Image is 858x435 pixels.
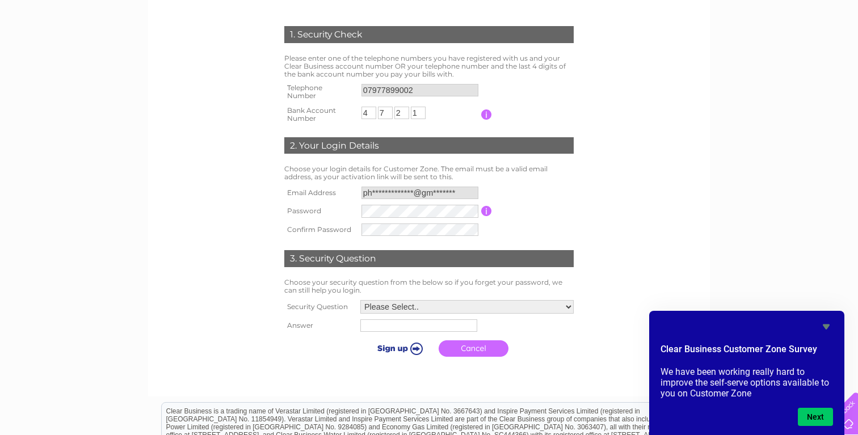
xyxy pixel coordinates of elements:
div: Clear Business Customer Zone Survey [661,320,833,426]
th: Security Question [281,297,357,316]
th: Bank Account Number [281,103,359,126]
a: Blog [800,48,817,57]
th: Confirm Password [281,221,359,239]
td: Choose your security question from the below so if you forget your password, we can still help yo... [281,276,577,297]
a: Water [699,48,721,57]
button: Hide survey [819,320,833,333]
input: Information [481,206,492,216]
h2: Clear Business Customer Zone Survey [661,343,833,362]
button: Next question [798,408,833,426]
div: Clear Business is a trading name of Verastar Limited (registered in [GEOGRAPHIC_DATA] No. 3667643... [162,6,698,55]
th: Password [281,202,359,221]
input: Submit [363,340,433,356]
div: 3. Security Question [284,250,574,267]
div: 2. Your Login Details [284,137,574,154]
th: Telephone Number [281,81,359,103]
img: logo.png [30,29,88,64]
th: Email Address [281,184,359,202]
a: Energy [727,48,752,57]
a: 0333 014 3131 [644,6,722,20]
td: Please enter one of the telephone numbers you have registered with us and your Clear Business acc... [281,52,577,81]
a: Cancel [439,340,508,357]
a: Telecoms [759,48,793,57]
input: Information [481,109,492,120]
div: 1. Security Check [284,26,574,43]
a: Contact [823,48,851,57]
p: We have been working really hard to improve the self-serve options available to you on Customer Zone [661,366,833,399]
th: Answer [281,316,357,335]
td: Choose your login details for Customer Zone. The email must be a valid email address, as your act... [281,162,577,184]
